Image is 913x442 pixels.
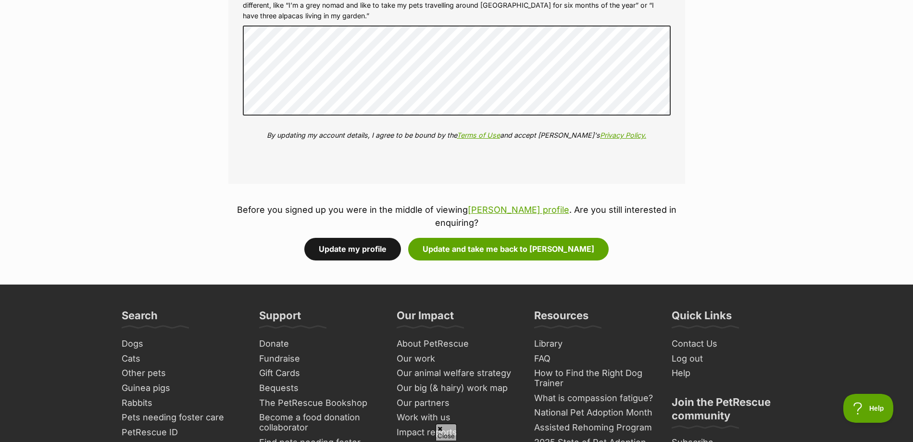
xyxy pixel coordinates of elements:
[255,396,383,411] a: The PetRescue Bookshop
[255,366,383,381] a: Gift Cards
[668,366,796,381] a: Help
[468,205,569,215] a: [PERSON_NAME] profile
[243,130,671,140] p: By updating my account details, I agree to be bound by the and accept [PERSON_NAME]'s
[393,351,521,366] a: Our work
[393,396,521,411] a: Our partners
[118,366,246,381] a: Other pets
[304,238,401,260] button: Update my profile
[600,131,646,139] a: Privacy Policy.
[393,381,521,396] a: Our big (& hairy) work map
[530,351,658,366] a: FAQ
[118,410,246,425] a: Pets needing foster care
[530,420,658,435] a: Assisted Rehoming Program
[457,131,500,139] a: Terms of Use
[843,394,894,423] iframe: Help Scout Beacon - Open
[397,309,454,328] h3: Our Impact
[408,238,609,260] button: Update and take me back to [PERSON_NAME]
[668,351,796,366] a: Log out
[228,203,685,229] p: Before you signed up you were in the middle of viewing . Are you still interested in enquiring?
[122,309,158,328] h3: Search
[534,309,588,328] h3: Resources
[672,309,732,328] h3: Quick Links
[530,337,658,351] a: Library
[393,337,521,351] a: About PetRescue
[530,405,658,420] a: National Pet Adoption Month
[118,351,246,366] a: Cats
[393,366,521,381] a: Our animal welfare strategy
[118,381,246,396] a: Guinea pigs
[255,337,383,351] a: Donate
[118,396,246,411] a: Rabbits
[436,424,457,441] span: Close
[255,410,383,435] a: Become a food donation collaborator
[672,395,792,428] h3: Join the PetRescue community
[255,351,383,366] a: Fundraise
[118,425,246,440] a: PetRescue ID
[393,425,521,440] a: Impact reports
[118,337,246,351] a: Dogs
[393,410,521,425] a: Work with us
[668,337,796,351] a: Contact Us
[259,309,301,328] h3: Support
[255,381,383,396] a: Bequests
[530,366,658,390] a: How to Find the Right Dog Trainer
[530,391,658,406] a: What is compassion fatigue?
